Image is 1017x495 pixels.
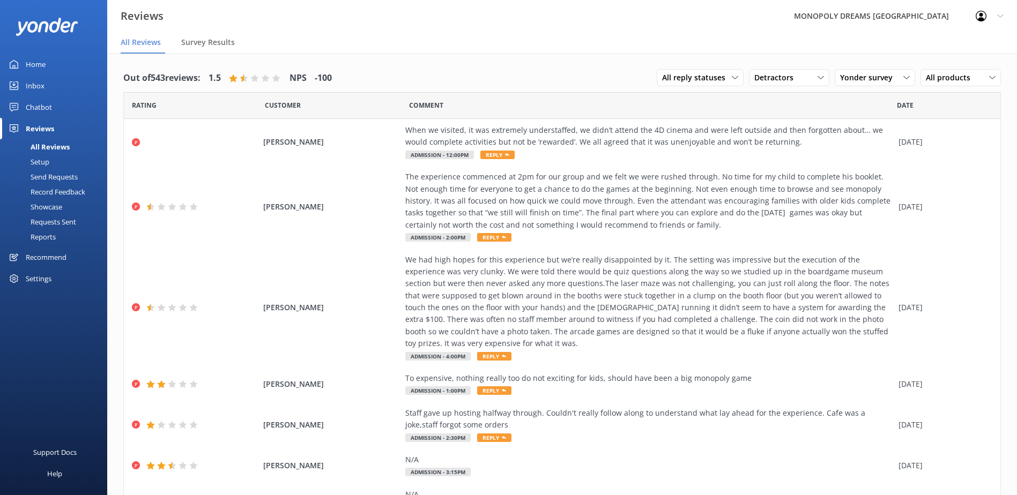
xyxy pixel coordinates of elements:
div: We had high hopes for this experience but we’re really disappointed by it. The setting was impres... [405,254,893,350]
div: Staff gave up hosting halfway through. Couldn't really follow along to understand what lay ahead ... [405,407,893,431]
img: yonder-white-logo.png [16,18,78,35]
div: All Reviews [6,139,70,154]
span: Admission - 2:30pm [405,433,471,442]
div: Reports [6,229,56,244]
a: Setup [6,154,107,169]
div: [DATE] [899,136,987,148]
div: To expensive, nothing really too do not exciting for kids, should have been a big monopoly game [405,372,893,384]
div: Help [47,463,62,484]
span: Question [409,100,443,110]
div: The experience commenced at 2pm for our group and we felt we were rushed through. No time for my ... [405,171,893,231]
span: All Reviews [121,37,161,48]
span: Admission - 1:00pm [405,386,471,395]
div: Support Docs [33,441,77,463]
span: [PERSON_NAME] [263,419,400,431]
span: Reply [477,352,511,361]
span: [PERSON_NAME] [263,460,400,471]
div: Home [26,54,46,75]
h4: -100 [315,71,332,85]
span: Detractors [754,72,800,84]
div: Requests Sent [6,214,76,229]
div: Chatbot [26,96,52,118]
div: Showcase [6,199,62,214]
span: [PERSON_NAME] [263,136,400,148]
div: [DATE] [899,302,987,313]
div: [DATE] [899,460,987,471]
a: Requests Sent [6,214,107,229]
span: [PERSON_NAME] [263,378,400,390]
div: Send Requests [6,169,78,184]
span: Admission - 2:00pm [405,233,471,242]
div: When we visited, it was extremely understaffed, we didn’t attend the 4D cinema and were left outs... [405,124,893,148]
span: [PERSON_NAME] [263,302,400,313]
span: All reply statuses [662,72,732,84]
a: All Reviews [6,139,107,154]
span: Date [265,100,301,110]
span: Admission - 3:15pm [405,468,471,476]
h3: Reviews [121,7,164,25]
div: [DATE] [899,419,987,431]
span: Reply [477,233,511,242]
div: Settings [26,268,51,289]
span: Date [897,100,914,110]
a: Showcase [6,199,107,214]
h4: 1.5 [209,71,221,85]
div: [DATE] [899,201,987,213]
span: Date [132,100,157,110]
div: N/A [405,454,893,466]
div: Recommend [26,246,66,268]
h4: NPS [289,71,307,85]
span: Reply [477,386,511,395]
a: Send Requests [6,169,107,184]
span: Reply [477,433,511,442]
span: Admission - 12:00pm [405,151,474,159]
div: Reviews [26,118,54,139]
a: Record Feedback [6,184,107,199]
span: Yonder survey [840,72,899,84]
div: Record Feedback [6,184,85,199]
div: Inbox [26,75,44,96]
span: All products [926,72,977,84]
h4: Out of 543 reviews: [123,71,201,85]
span: [PERSON_NAME] [263,201,400,213]
div: Setup [6,154,49,169]
span: Survey Results [181,37,235,48]
a: Reports [6,229,107,244]
span: Admission - 4:00pm [405,352,471,361]
div: [DATE] [899,378,987,390]
span: Reply [480,151,515,159]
